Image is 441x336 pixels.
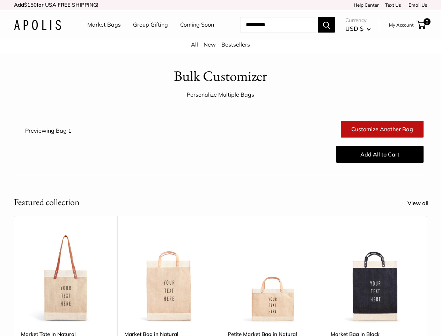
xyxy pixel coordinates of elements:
[345,23,371,34] button: USD $
[240,17,318,33] input: Search...
[187,90,254,100] div: Personalize Multiple Bags
[191,41,198,48] a: All
[318,17,335,33] button: Search
[351,2,379,8] a: Help Center
[228,233,317,323] a: Petite Market Bag in Naturaldescription_Effortless style that elevates every moment
[14,20,61,30] img: Apolis
[336,146,424,163] button: Add All to Cart
[87,20,121,30] a: Market Bags
[25,127,72,134] span: Previewing Bag 1
[24,1,37,8] span: $150
[424,18,431,25] span: 0
[407,198,436,209] a: View all
[341,121,424,138] a: Customize Another Bag
[174,66,267,86] h1: Bulk Customizer
[124,233,214,323] img: Market Bag in Natural
[124,233,214,323] a: Market Bag in NaturalMarket Bag in Natural
[228,233,317,323] img: Petite Market Bag in Natural
[21,233,110,323] img: description_Make it yours with custom printed text.
[133,20,168,30] a: Group Gifting
[331,233,420,323] a: Market Bag in BlackMarket Bag in Black
[331,233,420,323] img: Market Bag in Black
[385,2,401,8] a: Text Us
[221,41,250,48] a: Bestsellers
[14,195,80,209] h2: Featured collection
[406,2,427,8] a: Email Us
[345,25,363,32] span: USD $
[389,21,414,29] a: My Account
[21,233,110,323] a: description_Make it yours with custom printed text.description_The Original Market bag in its 4 n...
[417,21,426,29] a: 0
[345,15,371,25] span: Currency
[180,20,214,30] a: Coming Soon
[204,41,216,48] a: New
